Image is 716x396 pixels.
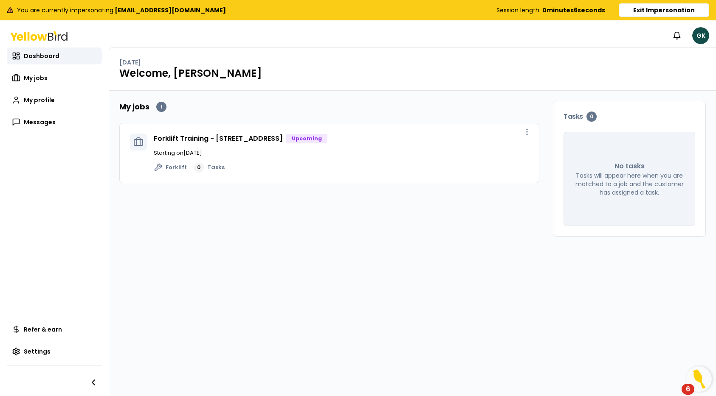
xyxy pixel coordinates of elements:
h1: Welcome, [PERSON_NAME] [119,67,706,80]
span: My profile [24,96,55,104]
p: Tasks will appear here when you are matched to a job and the customer has assigned a task. [574,171,685,197]
p: [DATE] [119,58,141,67]
span: You are currently impersonating: [17,6,226,14]
a: 0Tasks [194,162,225,173]
div: 0 [194,162,204,173]
a: Settings [7,343,102,360]
div: 1 [156,102,166,112]
span: Forklift [166,163,187,172]
div: Session length: [496,6,605,14]
h2: My jobs [119,101,149,113]
span: Refer & earn [24,325,62,334]
b: [EMAIL_ADDRESS][DOMAIN_NAME] [115,6,226,14]
div: Upcoming [286,134,327,143]
div: 0 [586,112,597,122]
p: No tasks [615,161,645,171]
span: Messages [24,118,56,126]
p: Starting on [DATE] [154,149,529,157]
h3: Tasks [564,112,695,122]
span: Settings [24,347,51,356]
a: Messages [7,114,102,131]
span: GK [692,27,709,44]
b: 0 minutes 6 seconds [542,6,605,14]
button: Exit Impersonation [619,3,709,17]
a: My profile [7,92,102,109]
a: Dashboard [7,47,102,64]
span: Dashboard [24,52,59,60]
span: My jobs [24,74,48,82]
a: My jobs [7,70,102,86]
button: Open Resource Center, 6 new notifications [686,366,712,392]
a: Forklift Training - [STREET_ADDRESS] [154,134,283,143]
a: Refer & earn [7,321,102,338]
